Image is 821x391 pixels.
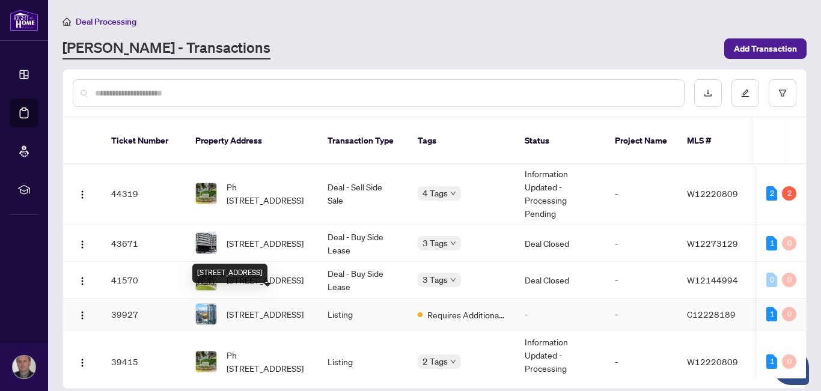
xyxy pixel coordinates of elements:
td: 39927 [102,299,186,330]
span: edit [741,89,749,97]
img: Logo [78,190,87,199]
div: 1 [766,307,777,321]
td: Deal - Buy Side Lease [318,262,408,299]
img: Profile Icon [13,356,35,378]
th: Transaction Type [318,118,408,165]
button: Add Transaction [724,38,807,59]
td: Deal - Sell Side Sale [318,162,408,225]
button: Logo [73,305,92,324]
span: [STREET_ADDRESS] [227,308,304,321]
td: - [605,299,677,330]
img: Logo [78,311,87,320]
span: 2 Tags [423,354,448,368]
button: download [694,79,722,107]
span: download [704,89,712,97]
span: C12228189 [687,309,736,320]
td: - [515,299,605,330]
img: thumbnail-img [196,183,216,204]
td: Deal Closed [515,262,605,299]
span: 4 Tags [423,186,448,200]
img: logo [10,9,38,31]
span: Ph [STREET_ADDRESS] [227,180,308,207]
span: W12144994 [687,274,738,285]
div: 1 [766,354,777,369]
td: Listing [318,299,408,330]
td: Information Updated - Processing Pending [515,162,605,225]
td: - [605,225,677,262]
td: 44319 [102,162,186,225]
span: Deal Processing [76,16,136,27]
span: filter [778,89,787,97]
a: [PERSON_NAME] - Transactions [63,38,270,59]
button: Logo [73,234,92,253]
span: Requires Additional Docs [427,308,505,321]
div: 1 [766,236,777,250]
div: 0 [782,307,796,321]
td: Deal Closed [515,225,605,262]
span: Add Transaction [734,39,797,58]
span: 3 Tags [423,273,448,286]
div: 0 [782,354,796,369]
img: Logo [78,240,87,249]
span: down [450,359,456,365]
td: - [605,162,677,225]
div: 2 [782,186,796,201]
span: down [450,190,456,196]
div: [STREET_ADDRESS] [192,264,267,283]
span: home [63,17,71,26]
button: filter [769,79,796,107]
span: down [450,240,456,246]
span: 3 Tags [423,236,448,250]
th: Tags [408,118,515,165]
span: Ph [STREET_ADDRESS] [227,348,308,375]
button: edit [731,79,759,107]
td: 43671 [102,225,186,262]
td: - [605,262,677,299]
button: Logo [73,352,92,371]
th: Property Address [186,118,318,165]
td: 41570 [102,262,186,299]
span: W12220809 [687,188,738,199]
img: thumbnail-img [196,304,216,324]
div: 2 [766,186,777,201]
span: W12273129 [687,238,738,249]
th: Project Name [605,118,677,165]
img: Logo [78,276,87,286]
span: W12220809 [687,356,738,367]
span: down [450,277,456,283]
td: Deal - Buy Side Lease [318,225,408,262]
img: thumbnail-img [196,233,216,253]
th: Ticket Number [102,118,186,165]
img: thumbnail-img [196,351,216,372]
div: 0 [782,273,796,287]
img: Logo [78,358,87,368]
th: Status [515,118,605,165]
th: MLS # [677,118,749,165]
button: Logo [73,270,92,289]
span: [STREET_ADDRESS] [227,237,304,250]
div: 0 [782,236,796,250]
div: 0 [766,273,777,287]
button: Logo [73,184,92,203]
